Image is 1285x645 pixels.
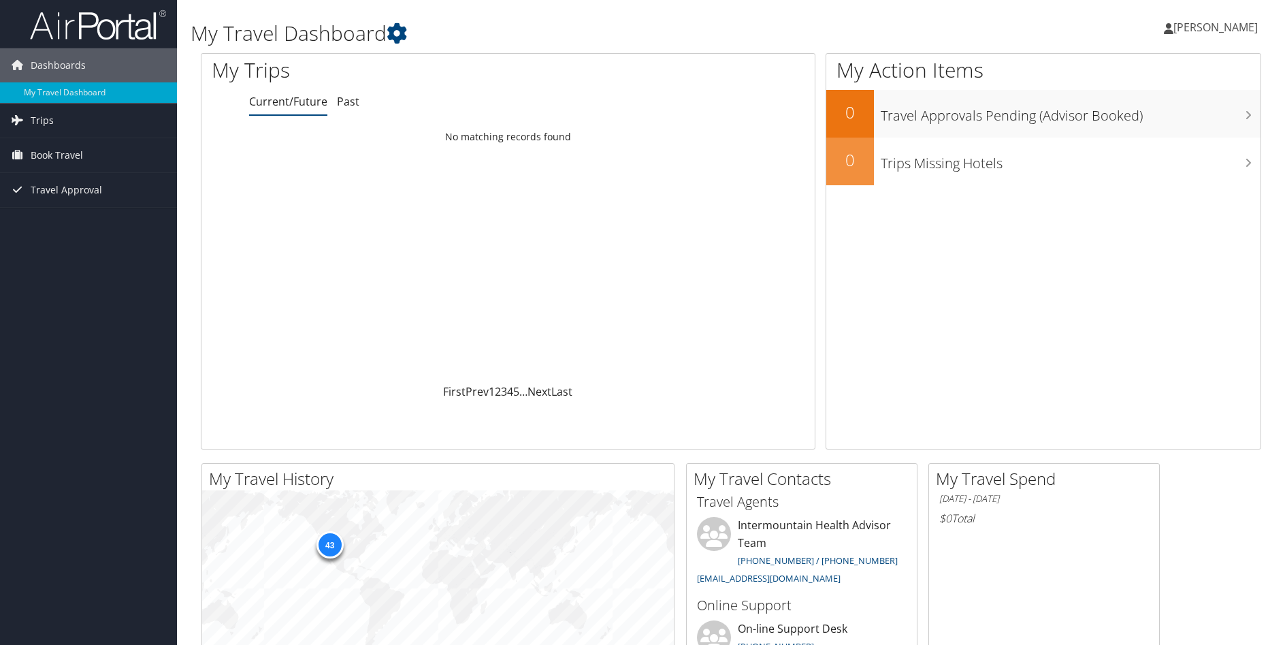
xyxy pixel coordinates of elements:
[826,56,1260,84] h1: My Action Items
[697,596,907,615] h3: Online Support
[527,384,551,399] a: Next
[697,492,907,512] h3: Travel Agents
[501,384,507,399] a: 3
[31,104,54,138] span: Trips
[201,125,815,149] td: No matching records found
[316,531,343,559] div: 43
[939,511,1149,526] h6: Total
[209,467,674,490] h2: My Travel History
[31,138,83,172] span: Book Travel
[31,173,102,207] span: Travel Approval
[495,384,501,399] a: 2
[513,384,519,399] a: 5
[249,94,327,109] a: Current/Future
[697,572,841,584] a: [EMAIL_ADDRESS][DOMAIN_NAME]
[738,554,898,567] a: [PHONE_NUMBER] / [PHONE_NUMBER]
[939,492,1149,505] h6: [DATE] - [DATE]
[1164,7,1271,48] a: [PERSON_NAME]
[519,384,527,399] span: …
[690,517,913,590] li: Intermountain Health Advisor Team
[881,99,1260,125] h3: Travel Approvals Pending (Advisor Booked)
[936,467,1159,490] h2: My Travel Spend
[191,19,911,48] h1: My Travel Dashboard
[466,384,489,399] a: Prev
[31,48,86,82] span: Dashboards
[826,90,1260,138] a: 0Travel Approvals Pending (Advisor Booked)
[30,9,166,41] img: airportal-logo.png
[551,384,572,399] a: Last
[337,94,359,109] a: Past
[694,467,917,490] h2: My Travel Contacts
[826,148,874,172] h2: 0
[489,384,495,399] a: 1
[826,138,1260,185] a: 0Trips Missing Hotels
[939,511,951,526] span: $0
[212,56,549,84] h1: My Trips
[826,101,874,124] h2: 0
[507,384,513,399] a: 4
[1173,20,1258,35] span: [PERSON_NAME]
[881,147,1260,173] h3: Trips Missing Hotels
[443,384,466,399] a: First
